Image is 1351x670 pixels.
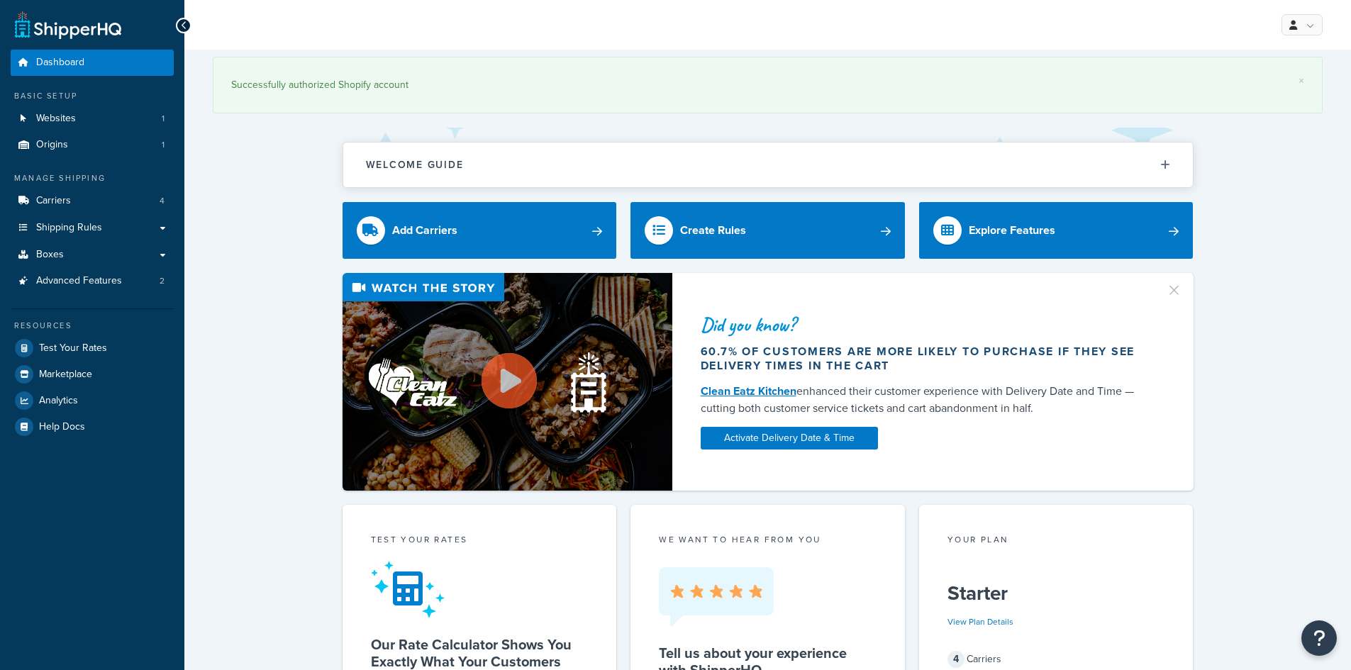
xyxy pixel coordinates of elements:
li: Origins [11,132,174,158]
span: Boxes [36,249,64,261]
a: Websites1 [11,106,174,132]
button: Welcome Guide [343,143,1193,187]
button: Open Resource Center [1301,620,1337,656]
a: Analytics [11,388,174,413]
span: Marketplace [39,369,92,381]
div: Resources [11,320,174,332]
div: Create Rules [680,220,746,240]
a: Explore Features [919,202,1194,259]
span: 4 [160,195,165,207]
a: Clean Eatz Kitchen [701,383,796,399]
a: Test Your Rates [11,335,174,361]
a: Marketplace [11,362,174,387]
span: 1 [162,113,165,125]
a: × [1299,75,1304,86]
li: Carriers [11,188,174,214]
a: Shipping Rules [11,215,174,241]
p: we want to hear from you [659,533,877,546]
div: Successfully authorized Shopify account [231,75,1304,95]
div: Basic Setup [11,90,174,102]
a: Boxes [11,242,174,268]
li: Websites [11,106,174,132]
a: Add Carriers [343,202,617,259]
a: Dashboard [11,50,174,76]
a: Carriers4 [11,188,174,214]
div: enhanced their customer experience with Delivery Date and Time — cutting both customer service ti... [701,383,1149,417]
span: 4 [947,651,964,668]
div: Manage Shipping [11,172,174,184]
h2: Welcome Guide [366,160,464,170]
span: Help Docs [39,421,85,433]
span: Shipping Rules [36,222,102,234]
div: Add Carriers [392,220,457,240]
span: Origins [36,139,68,151]
div: Carriers [947,649,1165,669]
div: Explore Features [969,220,1055,240]
a: Help Docs [11,414,174,440]
a: Activate Delivery Date & Time [701,427,878,450]
div: Your Plan [947,533,1165,549]
span: Test Your Rates [39,342,107,354]
div: 60.7% of customers are more likely to purchase if they see delivery times in the cart [701,345,1149,373]
span: 1 [162,139,165,151]
span: Analytics [39,395,78,407]
a: Origins1 [11,132,174,158]
div: Did you know? [701,315,1149,335]
span: Websites [36,113,76,125]
span: Advanced Features [36,275,122,287]
a: View Plan Details [947,615,1013,628]
a: Advanced Features2 [11,268,174,294]
li: Advanced Features [11,268,174,294]
img: Video thumbnail [343,273,672,491]
h5: Starter [947,582,1165,605]
span: 2 [160,275,165,287]
span: Carriers [36,195,71,207]
div: Test your rates [371,533,589,549]
a: Create Rules [630,202,905,259]
span: Dashboard [36,57,84,69]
